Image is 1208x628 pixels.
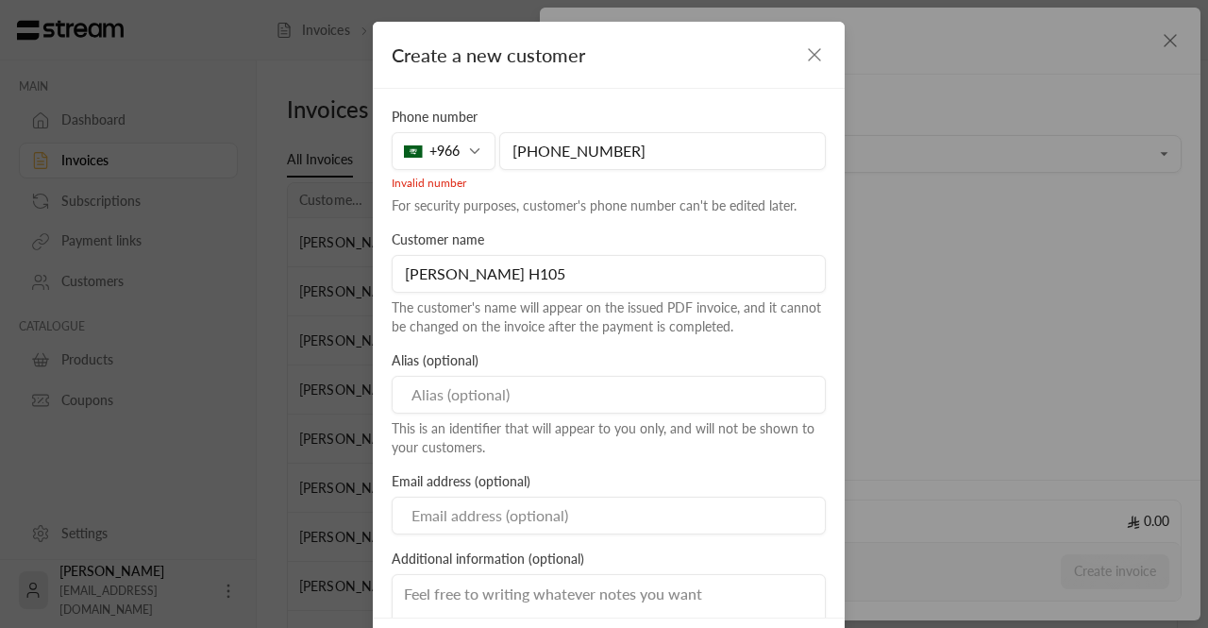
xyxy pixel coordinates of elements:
[392,255,826,293] input: Customer name
[392,419,826,457] div: This is an identifier that will appear to you only, and will not be shown to your customers.
[392,196,826,215] div: For security purposes, customer's phone number can't be edited later.
[392,351,478,370] label: Alias (optional)
[392,550,584,569] label: Additional information (optional)
[392,298,826,336] div: The customer's name will appear on the issued PDF invoice, and it cannot be changed on the invoic...
[499,132,826,170] input: Phone number
[392,472,530,491] label: Email address (optional)
[392,108,478,127] label: Phone number
[392,497,826,535] input: Email address (optional)
[392,376,826,414] input: Alias (optional)
[392,132,495,170] div: +966
[392,41,585,69] span: Create a new customer
[392,230,484,249] label: Customer name
[392,170,826,191] div: Invalid number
